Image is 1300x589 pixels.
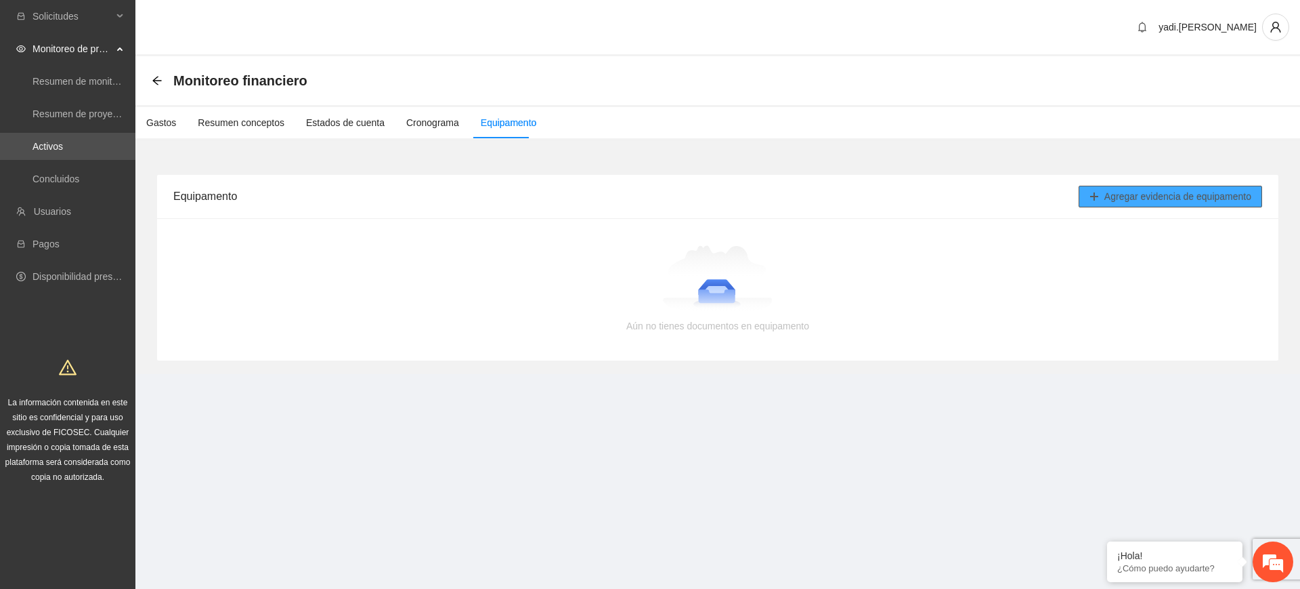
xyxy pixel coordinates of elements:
[1131,16,1153,38] button: bell
[79,181,187,318] span: Estamos en línea.
[190,319,1246,333] div: Aún no tienes documentos en equipamento
[146,115,176,130] div: Gastos
[32,174,79,184] a: Concluidos
[481,115,537,130] div: Equipamento
[1089,192,1099,203] span: plus
[32,239,60,249] a: Pagos
[59,359,77,376] span: warning
[1158,22,1257,33] span: yadi.[PERSON_NAME]
[1262,14,1289,41] button: user
[306,115,385,130] div: Estados de cuenta
[16,12,26,21] span: inbox
[5,398,131,482] span: La información contenida en este sitio es confidencial y para uso exclusivo de FICOSEC. Cualquier...
[32,108,177,119] a: Resumen de proyectos aprobados
[1117,563,1232,573] p: ¿Cómo puedo ayudarte?
[32,271,148,282] a: Disponibilidad presupuestal
[152,75,162,86] span: arrow-left
[32,141,63,152] a: Activos
[198,115,284,130] div: Resumen conceptos
[406,115,459,130] div: Cronograma
[1079,186,1262,207] button: plusAgregar evidencia de equipamento
[32,3,112,30] span: Solicitudes
[32,35,112,62] span: Monitoreo de proyectos
[70,69,227,87] div: Chatee con nosotros ahora
[32,76,131,87] a: Resumen de monitoreo
[1104,189,1251,204] span: Agregar evidencia de equipamento
[34,206,71,217] a: Usuarios
[1117,550,1232,561] div: ¡Hola!
[222,7,255,39] div: Minimizar ventana de chat en vivo
[16,44,26,54] span: eye
[1132,22,1152,33] span: bell
[7,370,258,418] textarea: Escriba su mensaje y pulse “Intro”
[663,245,773,313] img: Aún no tienes documentos en equipamento
[173,177,1079,216] div: Equipamento
[173,70,307,92] span: Monitoreo financiero
[1263,21,1288,33] span: user
[152,75,162,87] div: Back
